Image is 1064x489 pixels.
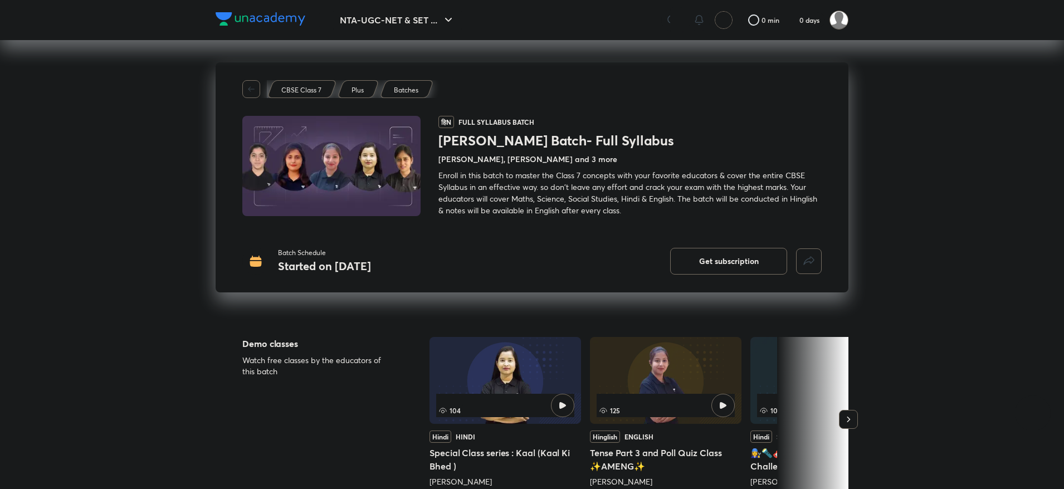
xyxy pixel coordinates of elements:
button: NTA-UGC-NET & SET ... [333,9,462,31]
p: Plus [352,85,364,95]
div: Hindi [750,431,772,443]
span: 104 [436,404,463,417]
a: [PERSON_NAME] [750,476,813,487]
h5: Demo classes [242,337,394,350]
div: English [624,433,653,440]
div: Hindi [456,433,475,440]
span: हिN [438,116,454,128]
div: Anamika Mukherjee [590,476,741,487]
div: Hinglish [590,431,620,443]
a: [PERSON_NAME] [429,476,492,487]
p: Full Syllabus Batch [458,118,534,126]
a: Batches [392,85,421,95]
span: Enroll in this batch to master the Class 7 concepts with your favorite educators & cover the enti... [438,170,817,216]
h1: [PERSON_NAME] Batch- Full Syllabus [438,133,822,149]
h5: Special Class series : Kaal (Kaal Ki Bhed ) [429,446,581,473]
button: avatar [715,11,733,29]
div: Hindi [429,431,451,443]
h5: 👩‍🔧🔦🎸Electricity 🔌 ( UPL Challenge )💡🔦 NS01 [750,446,902,473]
span: Get subscription [699,256,759,267]
span: 125 [597,404,622,417]
button: Get subscription [670,248,787,275]
h5: Tense Part 3 and Poll Quiz Class ✨AMENG✨ [590,446,741,473]
div: Science [777,433,806,440]
h4: [PERSON_NAME], [PERSON_NAME] and 3 more [438,153,617,165]
p: Watch free classes by the educators of this batch [242,355,394,377]
p: Batches [394,85,418,95]
h4: Started on [DATE] [278,258,371,273]
img: Thumbnail [241,115,422,217]
a: CBSE Class 7 [280,85,324,95]
p: Batch Schedule [278,248,371,258]
p: CBSE Class 7 [281,85,321,95]
img: streak [786,14,797,26]
img: Alan Pail.M [829,11,848,30]
div: Neha Saini [750,476,902,487]
span: 105 [757,404,784,417]
img: Company Logo [216,12,305,26]
a: [PERSON_NAME] [590,476,652,487]
a: Plus [350,85,366,95]
img: avatar [719,15,729,25]
div: Pooja Shah [429,476,581,487]
a: Company Logo [216,12,305,28]
img: ttu [1026,407,1039,420]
